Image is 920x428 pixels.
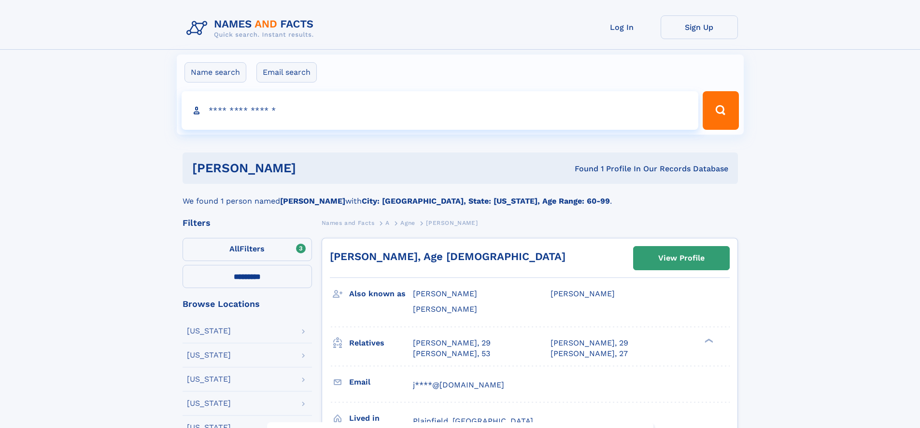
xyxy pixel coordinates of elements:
[280,196,345,206] b: [PERSON_NAME]
[349,374,413,390] h3: Email
[658,247,705,269] div: View Profile
[385,217,390,229] a: A
[187,351,231,359] div: [US_STATE]
[413,416,533,426] span: Plainfield, [GEOGRAPHIC_DATA]
[183,219,312,227] div: Filters
[703,91,738,130] button: Search Button
[551,289,615,298] span: [PERSON_NAME]
[413,289,477,298] span: [PERSON_NAME]
[183,300,312,308] div: Browse Locations
[183,238,312,261] label: Filters
[192,162,436,174] h1: [PERSON_NAME]
[413,304,477,314] span: [PERSON_NAME]
[229,244,240,253] span: All
[385,220,390,226] span: A
[183,15,322,41] img: Logo Names and Facts
[184,62,246,83] label: Name search
[322,217,375,229] a: Names and Facts
[426,220,478,226] span: [PERSON_NAME]
[413,338,491,348] a: [PERSON_NAME], 29
[256,62,317,83] label: Email search
[400,217,415,229] a: Agne
[187,375,231,383] div: [US_STATE]
[187,400,231,407] div: [US_STATE]
[362,196,610,206] b: City: [GEOGRAPHIC_DATA], State: [US_STATE], Age Range: 60-99
[330,250,566,262] a: [PERSON_NAME], Age [DEMOGRAPHIC_DATA]
[182,91,699,130] input: search input
[583,15,661,39] a: Log In
[634,247,729,270] a: View Profile
[183,184,738,207] div: We found 1 person named with .
[400,220,415,226] span: Agne
[551,348,628,359] a: [PERSON_NAME], 27
[661,15,738,39] a: Sign Up
[187,327,231,335] div: [US_STATE]
[413,348,490,359] a: [PERSON_NAME], 53
[551,338,628,348] a: [PERSON_NAME], 29
[702,337,714,344] div: ❯
[349,335,413,351] h3: Relatives
[349,410,413,427] h3: Lived in
[435,164,728,174] div: Found 1 Profile In Our Records Database
[349,286,413,302] h3: Also known as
